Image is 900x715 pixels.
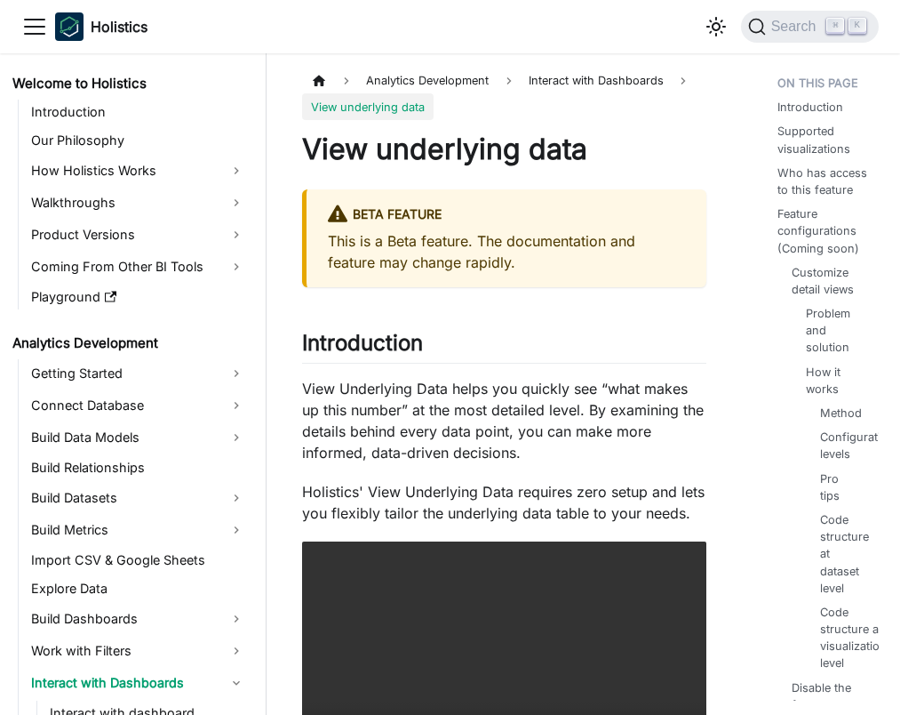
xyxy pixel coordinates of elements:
div: BETA FEATURE [328,204,685,227]
nav: Breadcrumbs [302,68,706,120]
button: Search (Command+K) [741,11,879,43]
a: Interact with Dashboards [26,669,251,697]
a: Build Relationships [26,455,251,480]
a: How Holistics Works [26,157,251,185]
a: Build Metrics [26,516,251,544]
b: Holistics [91,16,147,37]
a: Disable the feature [792,679,864,713]
a: Our Philosophy [26,128,251,153]
a: Who has access to this feature [777,165,872,198]
span: Analytics Development [357,68,498,93]
a: Home page [302,68,336,93]
a: Product Versions [26,221,251,249]
a: Configuration levels [820,429,895,462]
img: Holistics [55,12,84,41]
a: Build Dashboards [26,605,251,633]
a: Code structure at dataset level [820,511,869,597]
a: Introduction [777,99,843,116]
a: Problem and solution [806,305,857,357]
a: HolisticsHolistics [55,12,147,41]
a: Explore Data [26,576,251,601]
button: Toggle navigation bar [21,13,48,40]
a: Build Data Models [26,423,251,452]
a: Analytics Development [7,331,251,356]
span: View underlying data [302,93,434,119]
h1: View underlying data [302,132,706,167]
a: Walkthroughs [26,189,251,217]
a: Method [820,405,862,422]
a: Pro tips [820,470,850,504]
p: Holistics' View Underlying Data requires zero setup and lets you flexibly tailor the underlying d... [302,481,706,524]
a: Feature configurations (Coming soon) [777,205,872,257]
p: View Underlying Data helps you quickly see “what makes up this number” at the most detailed level... [302,378,706,463]
a: Introduction [26,100,251,125]
h2: Introduction [302,330,706,364]
kbd: K [848,18,866,34]
button: Switch between dark and light mode (currently light mode) [702,12,730,41]
a: Supported visualizations [777,123,872,157]
a: Welcome to Holistics [7,71,251,96]
a: Import CSV & Google Sheets [26,548,251,573]
p: This is a Beta feature. The documentation and feature may change rapidly. [328,230,685,273]
span: Interact with Dashboards [520,68,673,93]
a: Getting Started [26,359,251,388]
a: Coming From Other BI Tools [26,253,251,281]
a: Connect Database [26,391,251,420]
a: Code structure at visualization level [820,604,887,672]
a: Work with Filters [26,637,251,665]
a: Playground [26,285,251,309]
kbd: ⌘ [826,18,844,34]
a: Build Datasets [26,484,251,512]
a: Customize detail views [792,264,864,298]
a: How it works [806,364,857,398]
span: Search [766,19,827,35]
